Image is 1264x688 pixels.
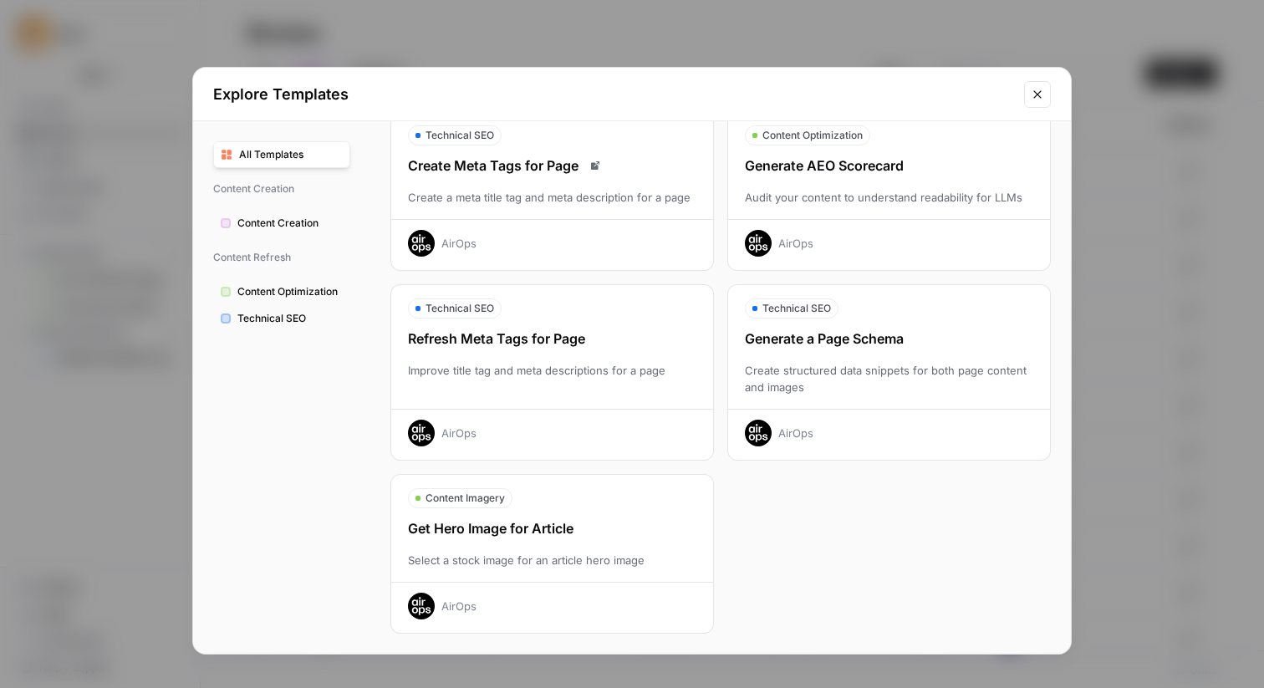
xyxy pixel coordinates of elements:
button: Technical SEORefresh Meta Tags for PageImprove title tag and meta descriptions for a pageAirOps [390,284,714,461]
div: Select a stock image for an article hero image [391,552,713,568]
h2: Explore Templates [213,83,1014,106]
button: Content ImageryGet Hero Image for ArticleSelect a stock image for an article hero imageAirOps [390,474,714,634]
span: Technical SEO [426,301,494,316]
div: Improve title tag and meta descriptions for a page [391,362,713,395]
span: Content Imagery [426,491,505,506]
span: Content Refresh [213,243,350,272]
div: Refresh Meta Tags for Page [391,329,713,349]
div: Audit your content to understand readability for LLMs [728,189,1050,206]
div: AirOps [441,235,477,252]
button: Content OptimizationGenerate AEO ScorecardAudit your content to understand readability for LLMsAi... [727,111,1051,271]
span: Content Creation [213,175,350,203]
span: Technical SEO [237,311,343,326]
button: Technical SEO [213,305,350,332]
div: Generate AEO Scorecard [728,155,1050,176]
button: Close modal [1024,81,1051,108]
div: Create a meta title tag and meta description for a page [391,189,713,206]
span: Technical SEO [426,128,494,143]
button: Content Creation [213,210,350,237]
div: AirOps [441,598,477,614]
span: Content Optimization [762,128,863,143]
div: Generate a Page Schema [728,329,1050,349]
button: All Templates [213,141,350,168]
a: Read docs [585,155,605,176]
span: All Templates [239,147,343,162]
button: Technical SEOCreate Meta Tags for PageRead docsCreate a meta title tag and meta description for a... [390,111,714,271]
span: Content Creation [237,216,343,231]
div: Create Meta Tags for Page [391,155,713,176]
button: Content Optimization [213,278,350,305]
button: Technical SEOGenerate a Page SchemaCreate structured data snippets for both page content and imag... [727,284,1051,461]
div: AirOps [441,425,477,441]
div: Create structured data snippets for both page content and images [728,362,1050,395]
div: AirOps [778,235,813,252]
div: AirOps [778,425,813,441]
span: Technical SEO [762,301,831,316]
span: Content Optimization [237,284,343,299]
div: Get Hero Image for Article [391,518,713,538]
